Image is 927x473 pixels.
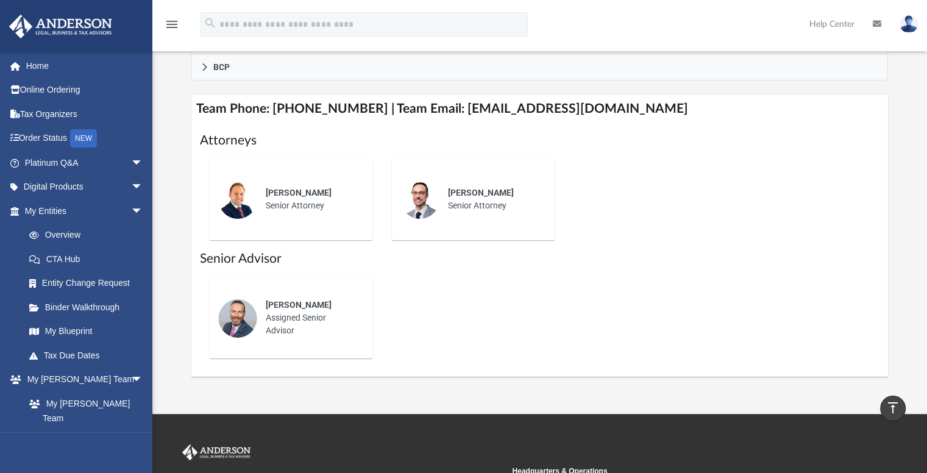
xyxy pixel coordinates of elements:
span: [PERSON_NAME] [266,188,332,197]
a: Entity Change Request [17,271,162,296]
h4: Team Phone: [PHONE_NUMBER] | Team Email: [EMAIL_ADDRESS][DOMAIN_NAME] [191,95,889,123]
div: Senior Attorney [257,178,364,221]
div: Senior Attorney [439,178,546,221]
span: arrow_drop_down [131,199,155,224]
span: arrow_drop_down [131,151,155,176]
a: BCP [191,54,889,80]
a: My [PERSON_NAME] Team [17,391,149,430]
img: Anderson Advisors Platinum Portal [5,15,116,38]
a: My Blueprint [17,319,155,344]
i: menu [165,17,179,32]
a: Tax Due Dates [17,343,162,368]
a: Overview [17,223,162,247]
h1: Senior Advisor [200,250,880,268]
span: [PERSON_NAME] [448,188,514,197]
a: My [PERSON_NAME] Teamarrow_drop_down [9,368,155,392]
span: arrow_drop_down [131,175,155,200]
a: Binder Walkthrough [17,295,162,319]
img: thumbnail [218,299,257,338]
a: menu [165,23,179,32]
span: BCP [213,63,230,71]
a: Platinum Q&Aarrow_drop_down [9,151,162,175]
span: [PERSON_NAME] [266,300,332,310]
img: Anderson Advisors Platinum Portal [180,444,253,460]
i: vertical_align_top [886,400,900,415]
i: search [204,16,217,30]
a: Home [9,54,162,78]
img: User Pic [900,15,918,33]
a: vertical_align_top [880,396,906,421]
a: Digital Productsarrow_drop_down [9,175,162,199]
a: Order StatusNEW [9,126,162,151]
div: NEW [70,129,97,148]
a: Anderson System [17,430,155,455]
h1: Attorneys [200,132,880,149]
div: Assigned Senior Advisor [257,290,364,346]
span: arrow_drop_down [131,368,155,393]
img: thumbnail [218,180,257,219]
img: thumbnail [400,180,439,219]
a: Tax Organizers [9,102,162,126]
a: My Entitiesarrow_drop_down [9,199,162,223]
a: Online Ordering [9,78,162,102]
a: CTA Hub [17,247,162,271]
